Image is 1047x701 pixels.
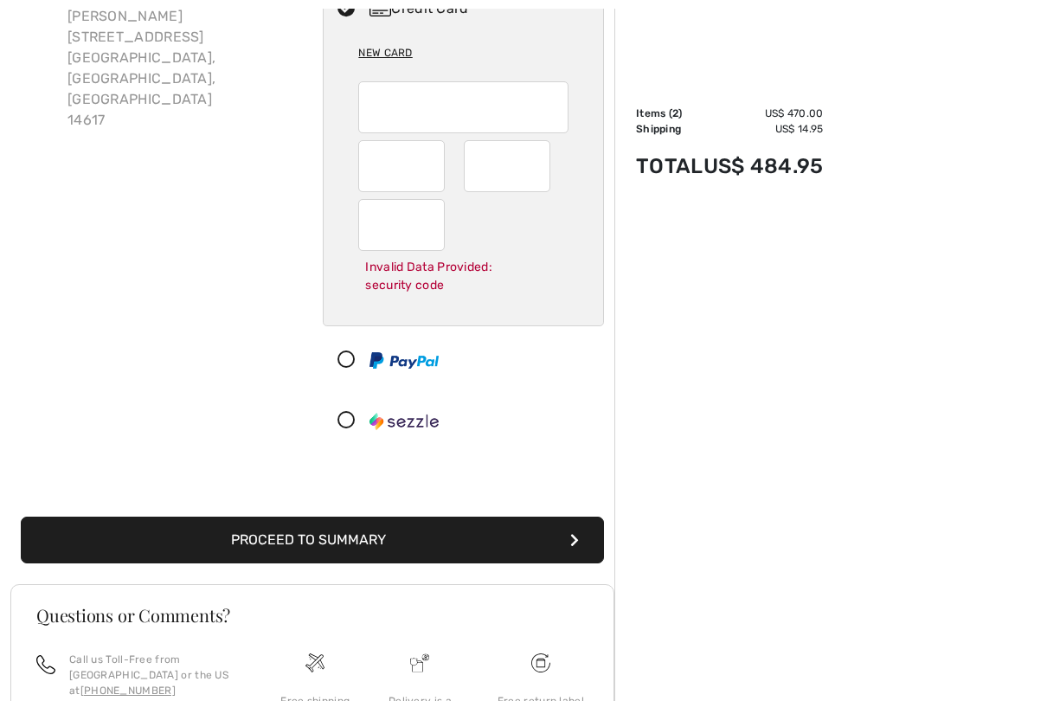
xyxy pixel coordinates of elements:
div: New Card [358,39,412,68]
img: Credit Card [369,3,391,17]
img: PayPal [369,353,439,370]
img: call [36,656,55,675]
td: Total [636,137,703,196]
div: Invalid Data Provided: security code [358,252,568,302]
td: US$ 14.95 [703,121,824,137]
span: 2 [672,107,678,119]
a: [PHONE_NUMBER] [80,685,176,698]
img: Delivery is a breeze since we pay the duties! [410,654,429,673]
iframe: Secure Credit Card Frame - CVV [372,206,434,246]
iframe: Secure Credit Card Frame - Expiration Month [372,147,434,187]
td: US$ 484.95 [703,137,824,196]
td: US$ 470.00 [703,106,824,121]
p: Call us Toll-Free from [GEOGRAPHIC_DATA] or the US at [69,653,242,699]
img: Free shipping on orders over $99 [531,654,550,673]
img: Free shipping on orders over $99 [305,654,324,673]
iframe: Secure Credit Card Frame - Expiration Year [478,147,539,187]
h3: Questions or Comments? [36,608,588,625]
td: Items ( ) [636,106,703,121]
td: Shipping [636,121,703,137]
button: Proceed to Summary [21,518,604,564]
iframe: Secure Credit Card Frame - Credit Card Number [372,88,556,128]
img: Sezzle [369,414,439,431]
